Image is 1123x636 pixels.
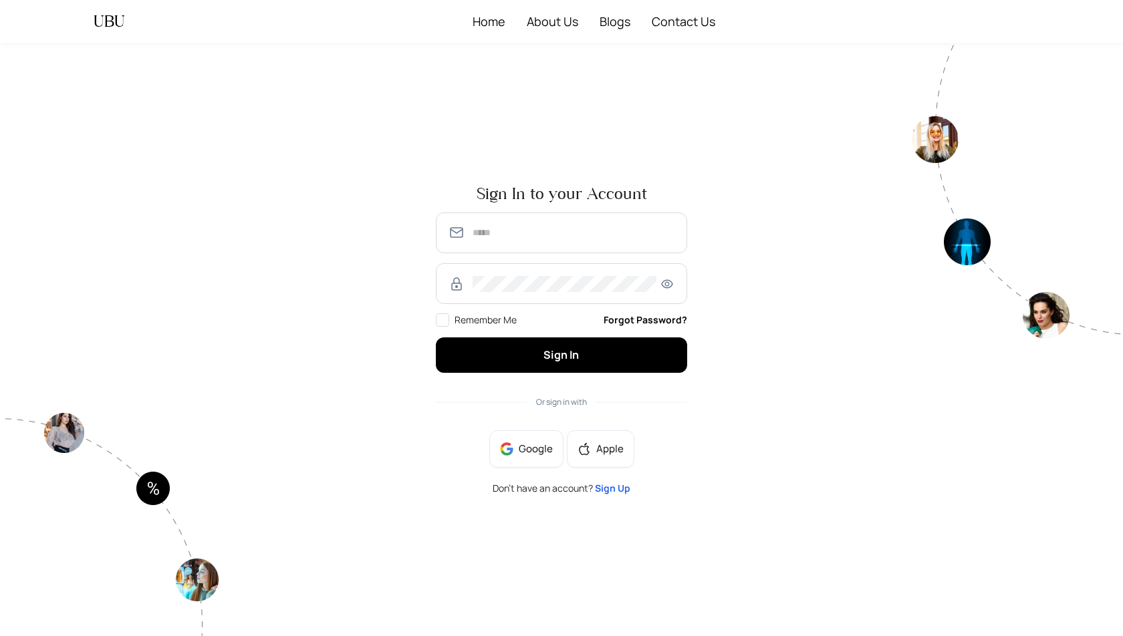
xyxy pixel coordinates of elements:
[596,442,624,456] span: Apple
[436,337,687,373] button: Sign In
[536,396,587,408] span: Or sign in with
[543,347,579,362] span: Sign In
[449,224,465,241] img: SmmOVPU3il4LzjOz1YszJ8A9TzvK+6qU9RAAAAAElFTkSuQmCC
[449,276,465,292] img: RzWbU6KsXbv8M5bTtlu7p38kHlzSfb4MlcTUAAAAASUVORK5CYII=
[500,442,513,456] img: google-BnAmSPDJ.png
[912,43,1123,339] img: authpagecirlce2-Tt0rwQ38.png
[519,442,553,456] span: Google
[489,430,564,468] button: Google
[595,482,630,494] a: Sign Up
[578,442,591,456] span: apple
[493,484,630,493] span: Don’t have an account?
[604,313,687,327] a: Forgot Password?
[436,186,687,202] span: Sign In to your Account
[455,313,517,326] span: Remember Me
[567,430,634,468] button: appleApple
[659,278,675,290] span: eye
